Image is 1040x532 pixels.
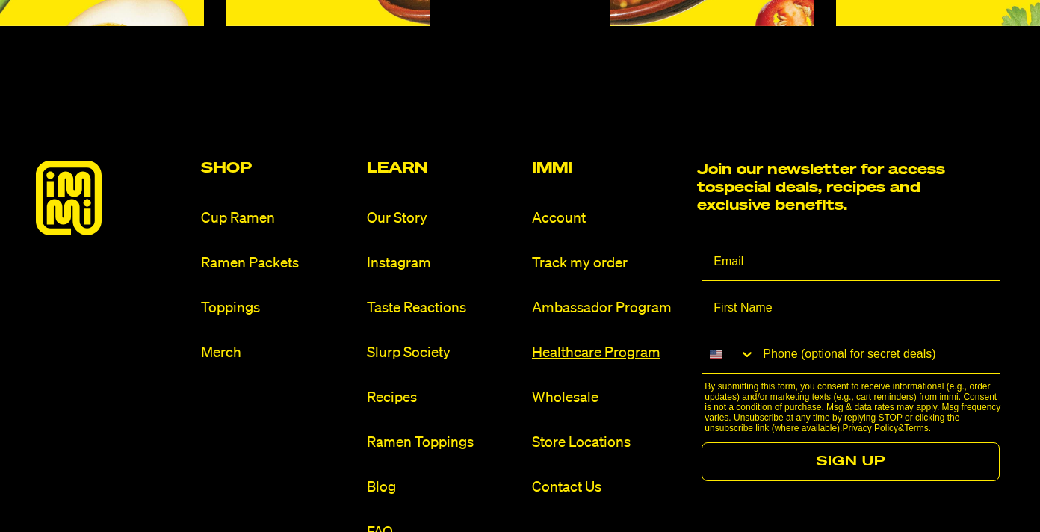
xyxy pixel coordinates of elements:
[367,253,520,273] a: Instagram
[201,298,354,318] a: Toppings
[755,336,1000,373] input: Phone (optional for secret deals)
[710,348,722,360] img: United States
[532,208,685,229] a: Account
[532,388,685,408] a: Wholesale
[367,343,520,363] a: Slurp Society
[904,423,929,433] a: Terms
[532,433,685,453] a: Store Locations
[532,477,685,498] a: Contact Us
[367,477,520,498] a: Blog
[367,161,520,176] h2: Learn
[201,208,354,229] a: Cup Ramen
[532,343,685,363] a: Healthcare Program
[367,298,520,318] a: Taste Reactions
[532,253,685,273] a: Track my order
[697,161,955,214] h2: Join our newsletter for access to special deals, recipes and exclusive benefits.
[842,423,898,433] a: Privacy Policy
[367,433,520,453] a: Ramen Toppings
[201,161,354,176] h2: Shop
[702,442,1000,481] button: SIGN UP
[367,208,520,229] a: Our Story
[702,290,1000,327] input: First Name
[201,253,354,273] a: Ramen Packets
[367,388,520,408] a: Recipes
[702,336,755,372] button: Search Countries
[201,343,354,363] a: Merch
[705,381,1004,433] p: By submitting this form, you consent to receive informational (e.g., order updates) and/or market...
[532,298,685,318] a: Ambassador Program
[36,161,102,235] img: immieats
[702,244,1000,281] input: Email
[532,161,685,176] h2: Immi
